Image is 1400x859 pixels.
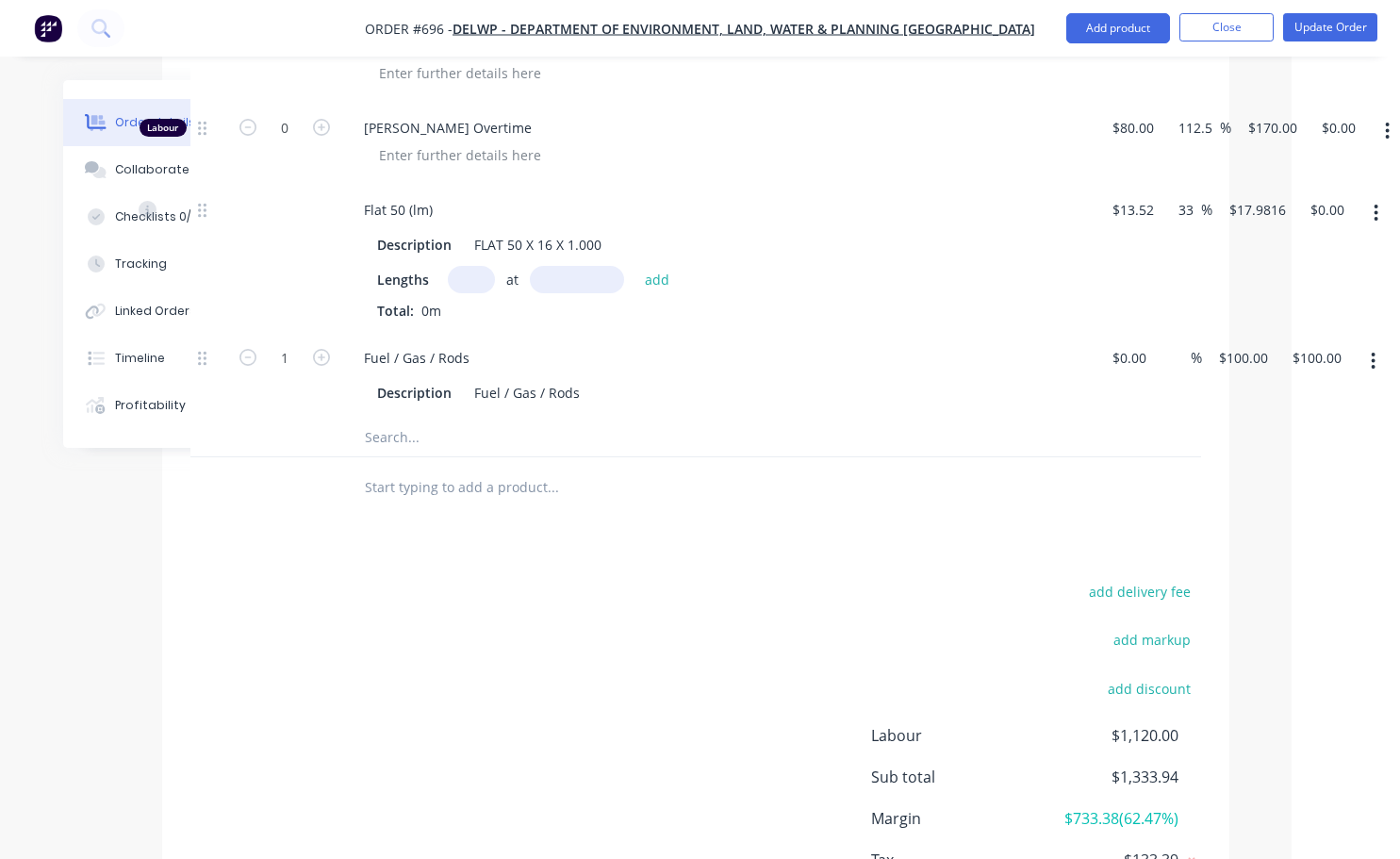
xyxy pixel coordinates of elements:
div: Description [370,379,459,406]
img: Factory [34,14,62,42]
div: Labour [140,119,187,137]
span: $1,333.94 [1038,766,1178,788]
div: Fuel / Gas / Rods [467,379,587,406]
span: $1,120.00 [1038,724,1178,747]
div: Description [370,231,459,258]
button: add markup [1104,627,1201,653]
div: Timeline [115,350,165,367]
button: add discount [1098,675,1201,701]
div: Checklists 0/0 [115,208,198,225]
input: Start typing to add a product... [364,469,741,506]
button: Order details [63,99,242,146]
span: % [1201,199,1212,221]
button: Checklists 0/0 [63,193,242,240]
span: $733.38 ( 62.47 %) [1038,807,1178,830]
span: Order #696 - [365,20,453,38]
button: add [635,266,680,291]
span: Lengths [377,270,429,289]
button: Timeline [63,335,242,382]
span: 0m [414,302,449,320]
div: Fuel / Gas / Rods [349,344,485,372]
button: Tracking [63,240,242,288]
span: at [506,270,519,289]
button: Add product [1066,13,1170,43]
div: Linked Orders [115,303,196,320]
span: % [1220,117,1231,139]
button: Collaborate [63,146,242,193]
button: Update Order [1283,13,1377,41]
span: [PERSON_NAME] Overtime [364,118,1088,138]
div: Profitability [115,397,186,414]
div: FLAT 50 X 16 X 1.000 [467,231,609,258]
button: Linked Orders [63,288,242,335]
span: Total: [377,302,414,320]
div: Tracking [115,256,167,273]
span: Margin [871,807,1039,830]
span: % [1191,347,1202,369]
button: Profitability [63,382,242,429]
div: Flat 50 (lm) [349,196,448,223]
a: DELWP - Department of Environment, Land, Water & Planning [GEOGRAPHIC_DATA] [453,20,1035,38]
span: Labour [871,724,1039,747]
button: Close [1179,13,1274,41]
div: Collaborate [115,161,189,178]
span: Sub total [871,766,1039,788]
button: add delivery fee [1079,579,1201,604]
input: Search... [364,419,741,456]
div: Order details [115,114,195,131]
